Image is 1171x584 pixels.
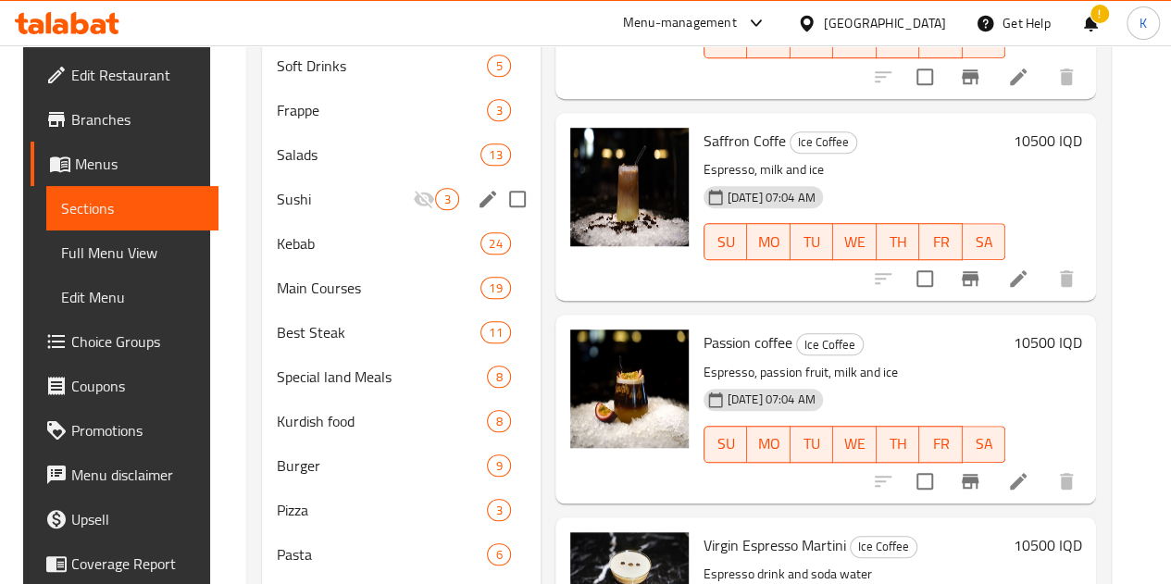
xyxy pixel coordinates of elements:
[262,88,540,132] div: Frappe3
[71,464,204,486] span: Menu disclaimer
[704,223,747,260] button: SU
[570,128,689,246] img: Saffron Coffe
[623,12,737,34] div: Menu-management
[488,57,509,75] span: 5
[262,310,540,354] div: Best Steak11
[754,27,783,54] span: MO
[850,536,917,558] div: Ice Coffee
[790,131,857,154] div: Ice Coffee
[71,508,204,530] span: Upsell
[833,223,877,260] button: WE
[798,27,827,54] span: TU
[798,229,827,255] span: TU
[884,229,913,255] span: TH
[487,499,510,521] div: items
[905,462,944,501] span: Select to update
[31,364,218,408] a: Coupons
[474,185,502,213] button: edit
[570,329,689,448] img: Passion coffee
[262,266,540,310] div: Main Courses19
[487,366,510,388] div: items
[970,430,999,457] span: SA
[75,153,204,175] span: Menus
[46,230,218,275] a: Full Menu View
[262,43,540,88] div: Soft Drinks5
[1140,13,1147,33] span: K
[747,223,791,260] button: MO
[927,27,955,54] span: FR
[71,108,204,130] span: Branches
[712,229,740,255] span: SU
[46,186,218,230] a: Sections
[481,235,509,253] span: 24
[262,132,540,177] div: Salads13
[277,55,487,77] div: Soft Drinks
[877,223,920,260] button: TH
[262,221,540,266] div: Kebab24
[720,189,823,206] span: [DATE] 07:04 AM
[487,410,510,432] div: items
[720,391,823,408] span: [DATE] 07:04 AM
[488,546,509,564] span: 6
[712,430,740,457] span: SU
[1007,66,1029,88] a: Edit menu item
[704,426,747,463] button: SU
[488,413,509,430] span: 8
[1007,267,1029,290] a: Edit menu item
[1044,256,1089,301] button: delete
[480,232,510,255] div: items
[277,232,480,255] span: Kebab
[277,277,480,299] div: Main Courses
[61,286,204,308] span: Edit Menu
[704,127,786,155] span: Saffron Coffe
[927,430,955,457] span: FR
[277,454,487,477] span: Burger
[46,275,218,319] a: Edit Menu
[948,459,992,503] button: Branch-specific-item
[905,259,944,298] span: Select to update
[963,223,1006,260] button: SA
[833,426,877,463] button: WE
[31,453,218,497] a: Menu disclaimer
[970,229,999,255] span: SA
[413,188,435,210] svg: Inactive section
[31,319,218,364] a: Choice Groups
[61,197,204,219] span: Sections
[841,229,869,255] span: WE
[480,143,510,166] div: items
[277,321,480,343] div: Best Steak
[905,57,944,96] span: Select to update
[436,191,457,208] span: 3
[277,99,487,121] span: Frappe
[824,13,946,33] div: [GEOGRAPHIC_DATA]
[747,426,791,463] button: MO
[277,543,487,565] span: Pasta
[277,143,480,166] span: Salads
[262,532,540,577] div: Pasta6
[798,430,827,457] span: TU
[488,102,509,119] span: 3
[31,142,218,186] a: Menus
[262,177,540,221] div: Sushi3edit
[1013,128,1081,154] h6: 10500 IQD
[704,361,1006,384] p: Espresso, passion fruit, milk and ice
[1007,470,1029,492] a: Edit menu item
[704,329,792,356] span: Passion coffee
[71,419,204,441] span: Promotions
[841,27,869,54] span: WE
[262,399,540,443] div: Kurdish food8
[851,536,916,557] span: Ice Coffee
[927,229,955,255] span: FR
[480,277,510,299] div: items
[1044,459,1089,503] button: delete
[487,543,510,565] div: items
[487,55,510,77] div: items
[71,64,204,86] span: Edit Restaurant
[481,324,509,342] span: 11
[948,55,992,99] button: Branch-specific-item
[31,497,218,541] a: Upsell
